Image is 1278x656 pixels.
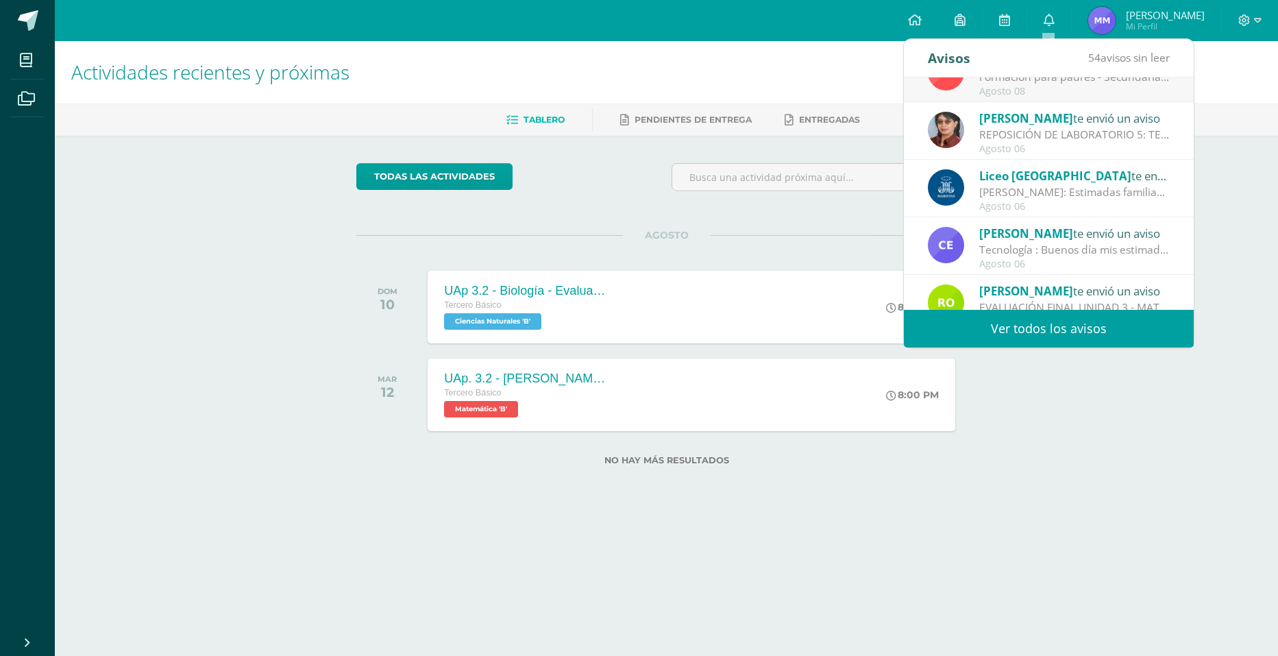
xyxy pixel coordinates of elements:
div: Agosto 08 [979,86,1170,97]
img: b41cd0bd7c5dca2e84b8bd7996f0ae72.png [928,169,964,206]
span: 54 [1088,50,1101,65]
input: Busca una actividad próxima aquí... [672,164,976,191]
a: Entregadas [785,109,860,131]
div: EVALUACIÓN FINAL UNIDAD 3 - MATEMÁTICA: Buenas tardes, bendiciones para usted y familia. Le infor... [979,300,1170,315]
div: te envió un aviso [979,282,1170,300]
span: Tercero Básico [444,300,501,310]
div: 8:00 PM [886,389,939,401]
span: [PERSON_NAME] [979,283,1073,299]
div: 10 [378,296,397,313]
span: Tablero [524,114,565,125]
img: 53ebae3843709d0b88523289b497d643.png [928,284,964,321]
div: 8:00 PM [886,301,939,313]
span: Matemática 'B' [444,401,518,417]
img: 7a51f661b91fc24d84d05607a94bba63.png [928,227,964,263]
div: Formación para padres - Secundaria: Estimada Familia Marista del Liceo Guatemala, saludos y bendi... [979,69,1170,85]
div: UAp 3.2 - Biología - Evaluación Sumativa [444,284,609,298]
a: Pendientes de entrega [620,109,752,131]
span: Tercero Básico [444,388,501,398]
div: Agosto 06 [979,201,1170,212]
span: [PERSON_NAME] [979,226,1073,241]
a: todas las Actividades [356,163,513,190]
div: UAp. 3.2 - [PERSON_NAME][GEOGRAPHIC_DATA] [444,372,609,386]
div: 12 [378,384,397,400]
img: d0bad3f2f04d0cc038014698ca489df7.png [1088,7,1116,34]
div: Agosto 06 [979,258,1170,270]
div: Agosto 06 [979,143,1170,155]
div: DOM [378,287,397,296]
label: No hay más resultados [356,455,976,465]
span: [PERSON_NAME] [1126,8,1205,22]
div: te envió un aviso [979,167,1170,184]
div: Pruebas SIMAE: Estimadas familias maristas: Les compartimos una circular importante acerca de las... [979,184,1170,200]
div: Avisos [928,39,970,77]
span: Liceo [GEOGRAPHIC_DATA] [979,168,1131,184]
span: AGOSTO [623,229,711,241]
div: Tecnología : Buenos día mis estimados, les comento que hay varios estudiantes que no han entregad... [979,242,1170,258]
span: [PERSON_NAME] [979,110,1073,126]
span: Pendientes de entrega [635,114,752,125]
a: Ver todos los avisos [904,310,1194,348]
span: Ciencias Naturales 'B' [444,313,541,330]
div: MAR [378,374,397,384]
img: 62738a800ecd8b6fa95d10d0b85c3dbc.png [928,112,964,148]
span: Mi Perfil [1126,21,1205,32]
a: Tablero [506,109,565,131]
div: te envió un aviso [979,224,1170,242]
span: avisos sin leer [1088,50,1170,65]
div: REPOSICIÓN DE LABORATORIO 5: TERCERA LEY DE NEWTON [979,127,1170,143]
span: Entregadas [799,114,860,125]
span: Actividades recientes y próximas [71,59,349,85]
div: te envió un aviso [979,109,1170,127]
